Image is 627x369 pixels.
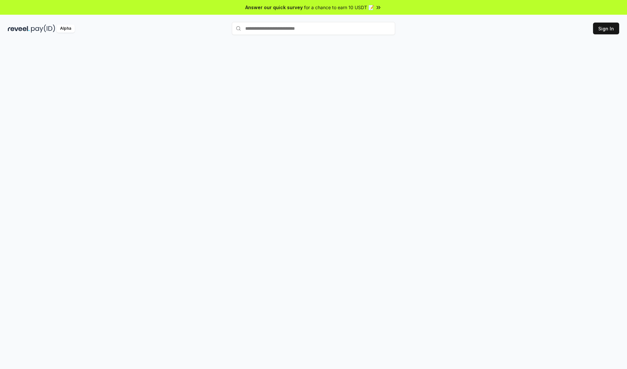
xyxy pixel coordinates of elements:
button: Sign In [593,23,619,34]
span: for a chance to earn 10 USDT 📝 [304,4,374,11]
div: Alpha [56,25,75,33]
span: Answer our quick survey [245,4,303,11]
img: pay_id [31,25,55,33]
img: reveel_dark [8,25,30,33]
